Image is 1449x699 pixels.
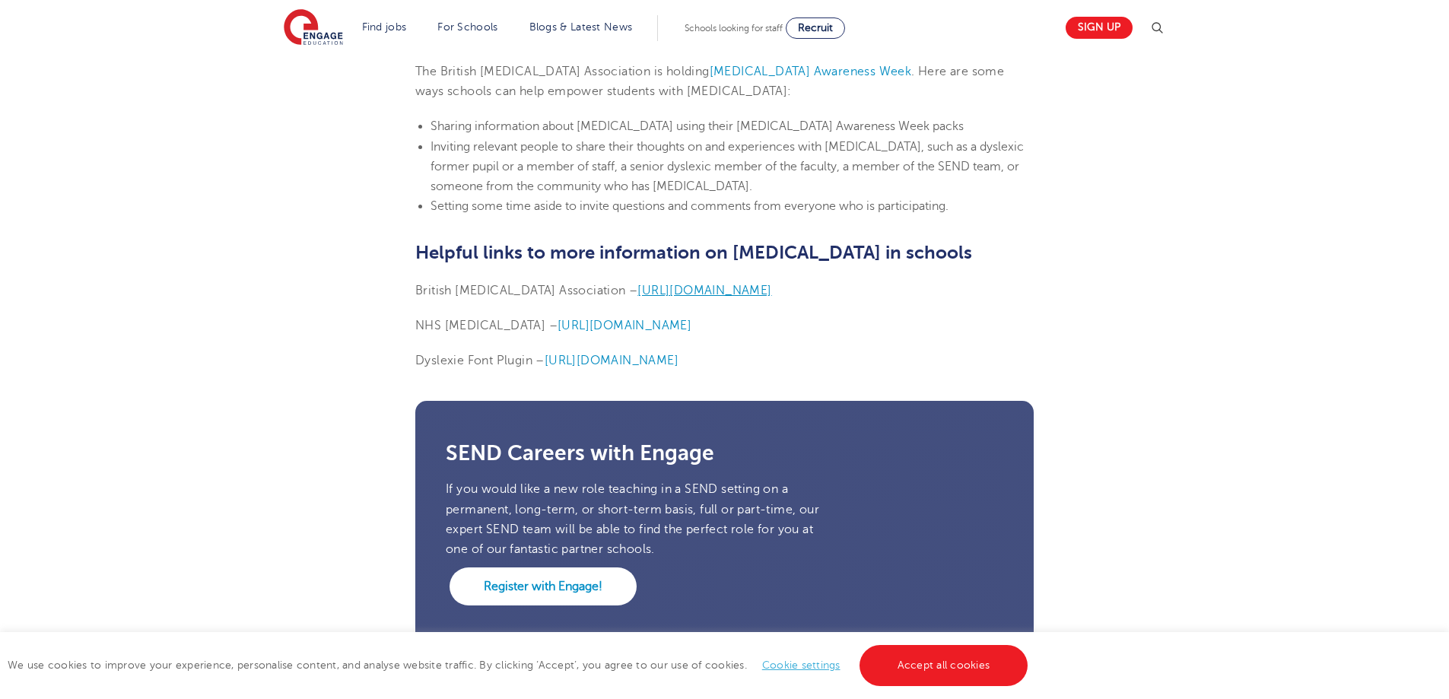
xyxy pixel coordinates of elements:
a: [URL][DOMAIN_NAME] [637,284,771,297]
a: [URL][DOMAIN_NAME] [545,354,678,367]
a: Sign up [1066,17,1133,39]
a: Cookie settings [762,659,840,671]
span: We use cookies to improve your experience, personalise content, and analyse website traffic. By c... [8,659,1031,671]
span: Setting some time aside to invite questions and comments from everyone who is participating. [431,199,949,213]
span: The British [MEDICAL_DATA] Association is holding [415,65,710,78]
span: . Here are some ways schools can help empower students with [MEDICAL_DATA]: [415,65,1004,98]
span: Schools looking for staff [685,23,783,33]
h3: SEND Careers with Engage [446,443,1003,464]
b: Helpful links to more information on [MEDICAL_DATA] in schools [415,242,972,263]
a: [URL][DOMAIN_NAME] [558,319,691,332]
a: Register with Engage! [450,567,637,605]
a: [MEDICAL_DATA] Awareness Week [710,65,912,78]
span: Inviting relevant people to share their thoughts on and experiences with [MEDICAL_DATA], such as ... [431,140,1024,194]
span: Recruit [798,22,833,33]
img: Engage Education [284,9,343,47]
a: Accept all cookies [860,645,1028,686]
a: Find jobs [362,21,407,33]
span: Sharing information about [MEDICAL_DATA] using their [MEDICAL_DATA] Awareness Week packs [431,119,964,133]
span: British [MEDICAL_DATA] Association – [415,284,637,297]
span: Dyslexie Font Plugin – [415,354,545,367]
a: Recruit [786,17,845,39]
a: Blogs & Latest News [529,21,633,33]
a: For Schools [437,21,497,33]
p: If you would like a new role teaching in a SEND setting on a permanent, long-term, or short-term ... [446,479,825,559]
span: NHS [MEDICAL_DATA] – [415,319,558,332]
